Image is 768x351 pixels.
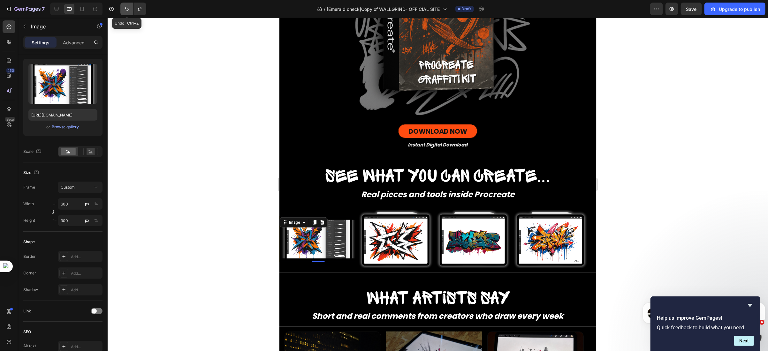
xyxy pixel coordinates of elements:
[52,124,80,130] button: Browse gallery
[71,344,101,350] div: Add...
[23,201,34,207] label: Width
[23,343,36,349] div: Alt text
[47,123,50,131] span: or
[681,3,702,15] button: Save
[327,6,440,12] span: [Emerald check]Copy of WALLGRIND- OFFICIAL SITE
[83,200,91,208] button: %
[3,3,48,15] button: 7
[83,217,91,224] button: %
[94,218,98,223] div: %
[686,6,697,12] span: Save
[58,198,103,210] input: px%
[23,270,36,276] div: Corner
[759,320,764,325] span: 4
[640,289,768,334] iframe: Intercom notifications message
[61,184,75,190] span: Custom
[92,217,100,224] button: px
[23,168,40,177] div: Size
[657,325,754,331] p: Quick feedback to build what you need.
[734,336,754,346] button: Next question
[42,5,45,13] p: 7
[71,271,101,276] div: Add...
[23,308,31,314] div: Link
[23,239,35,245] div: Shape
[6,68,15,73] div: 450
[657,302,754,346] div: Help us improve GemPages!
[94,201,98,207] div: %
[58,215,103,226] input: px%
[85,201,89,207] div: px
[85,218,89,223] div: px
[23,329,31,335] div: SEO
[324,6,326,12] span: /
[710,6,760,12] div: Upgrade to publish
[28,64,97,104] img: preview-image
[657,314,754,322] h2: Help us improve GemPages!
[71,287,101,293] div: Add...
[5,117,15,122] div: Beta
[279,18,596,351] iframe: To enrich screen reader interactions, please activate Accessibility in Grammarly extension settings
[63,39,85,46] p: Advanced
[58,182,103,193] button: Custom
[92,200,100,208] button: px
[704,3,765,15] button: Upgrade to publish
[23,254,36,259] div: Border
[32,39,49,46] p: Settings
[462,6,471,12] span: Draft
[120,3,146,15] div: Undo/Redo
[746,302,754,309] button: Hide survey
[71,254,101,260] div: Add...
[23,184,35,190] label: Frame
[23,287,38,293] div: Shadow
[31,23,85,30] p: Image
[23,218,35,223] label: Height
[23,147,42,156] div: Scale
[28,109,97,121] input: https://example.com/image.jpg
